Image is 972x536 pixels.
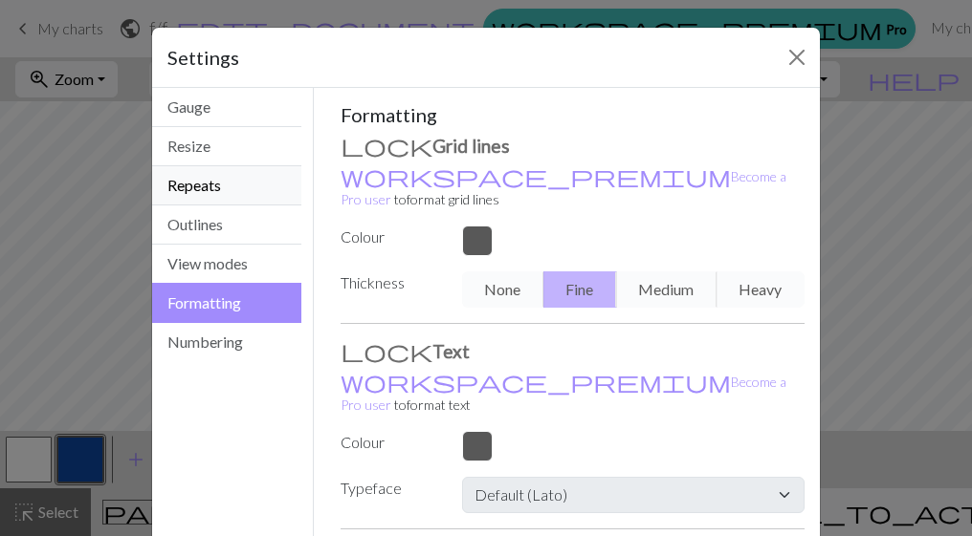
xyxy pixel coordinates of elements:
[341,168,786,207] a: Become a Pro user
[782,42,812,73] button: Close
[329,271,451,300] label: Thickness
[167,43,239,72] h5: Settings
[341,339,806,362] h3: Text
[152,283,301,323] button: Formatting
[341,168,786,207] small: to format grid lines
[341,374,786,413] small: to format text
[152,205,301,245] button: Outlines
[152,127,301,166] button: Resize
[329,431,451,454] label: Colour
[341,374,786,413] a: Become a Pro user
[152,166,301,205] button: Repeats
[341,368,731,395] span: workspace_premium
[329,477,451,505] label: Typeface
[341,134,806,157] h3: Grid lines
[152,88,301,127] button: Gauge
[329,225,451,248] label: Colour
[341,162,731,189] span: workspace_premium
[152,323,301,361] button: Numbering
[152,245,301,284] button: View modes
[341,103,806,126] h5: Formatting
